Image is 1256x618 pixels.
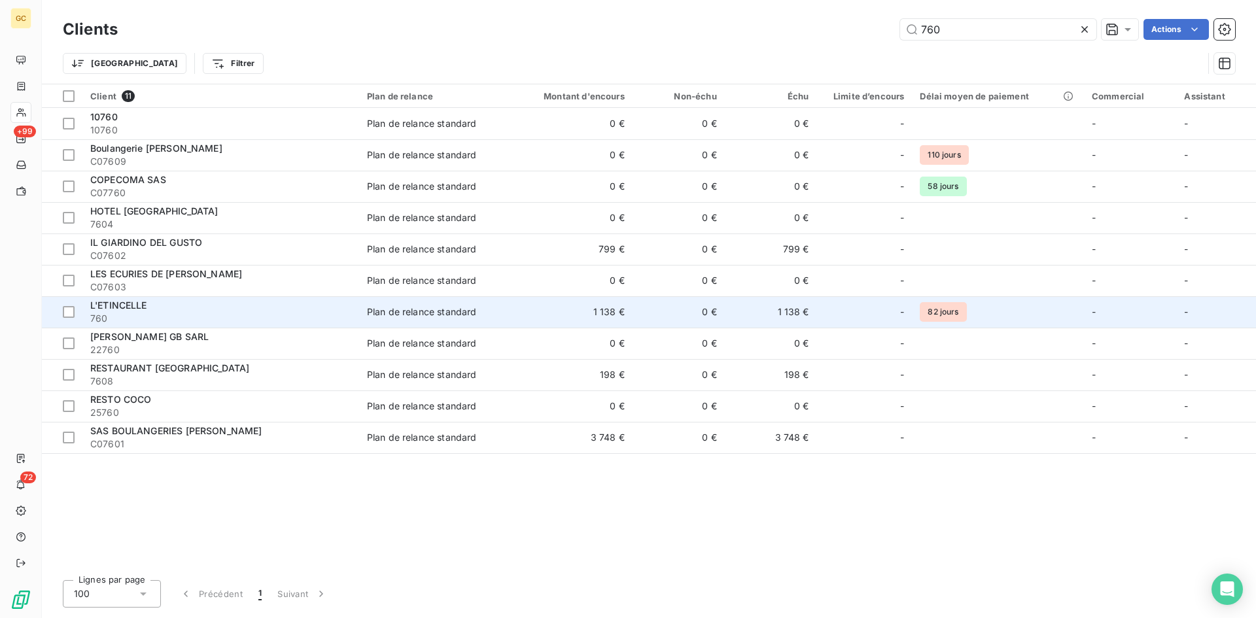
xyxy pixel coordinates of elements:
[63,53,186,74] button: [GEOGRAPHIC_DATA]
[1092,212,1096,223] span: -
[90,300,147,311] span: L'ETINCELLE
[517,91,625,101] div: Montant d'encours
[725,296,817,328] td: 1 138 €
[367,148,477,162] div: Plan de relance standard
[509,359,633,390] td: 198 €
[509,390,633,422] td: 0 €
[633,171,725,202] td: 0 €
[1092,432,1096,443] span: -
[90,406,351,419] span: 25760
[90,362,249,373] span: RESTAURANT [GEOGRAPHIC_DATA]
[90,281,351,294] span: C07603
[725,265,817,296] td: 0 €
[900,180,904,193] span: -
[725,202,817,233] td: 0 €
[1184,369,1188,380] span: -
[14,126,36,137] span: +99
[725,233,817,265] td: 799 €
[367,243,477,256] div: Plan de relance standard
[258,587,262,600] span: 1
[90,249,351,262] span: C07602
[171,580,251,608] button: Précédent
[367,117,477,130] div: Plan de relance standard
[10,8,31,29] div: GC
[10,589,31,610] img: Logo LeanPay
[640,91,717,101] div: Non-échu
[900,400,904,413] span: -
[920,91,1076,101] div: Délai moyen de paiement
[633,328,725,359] td: 0 €
[733,91,809,101] div: Échu
[90,111,118,122] span: 10760
[1092,91,1168,101] div: Commercial
[90,124,351,137] span: 10760
[725,328,817,359] td: 0 €
[509,265,633,296] td: 0 €
[1092,369,1096,380] span: -
[900,243,904,256] span: -
[900,148,904,162] span: -
[90,143,222,154] span: Boulangerie [PERSON_NAME]
[633,202,725,233] td: 0 €
[367,274,477,287] div: Plan de relance standard
[367,400,477,413] div: Plan de relance standard
[367,211,477,224] div: Plan de relance standard
[90,205,218,216] span: HOTEL [GEOGRAPHIC_DATA]
[1184,118,1188,129] span: -
[90,425,262,436] span: SAS BOULANGERIES [PERSON_NAME]
[1184,275,1188,286] span: -
[90,186,351,199] span: C07760
[725,390,817,422] td: 0 €
[633,296,725,328] td: 0 €
[509,139,633,171] td: 0 €
[1092,275,1096,286] span: -
[1184,149,1188,160] span: -
[725,171,817,202] td: 0 €
[900,305,904,318] span: -
[900,274,904,287] span: -
[20,472,36,483] span: 72
[509,233,633,265] td: 799 €
[509,422,633,453] td: 3 748 €
[509,296,633,328] td: 1 138 €
[367,368,477,381] div: Plan de relance standard
[63,18,118,41] h3: Clients
[633,108,725,139] td: 0 €
[367,91,501,101] div: Plan de relance
[509,328,633,359] td: 0 €
[1143,19,1209,40] button: Actions
[251,580,270,608] button: 1
[1092,306,1096,317] span: -
[90,312,351,325] span: 760
[1184,91,1248,101] div: Assistant
[900,19,1096,40] input: Rechercher
[633,139,725,171] td: 0 €
[920,177,966,196] span: 58 jours
[1184,180,1188,192] span: -
[1184,400,1188,411] span: -
[509,108,633,139] td: 0 €
[1184,337,1188,349] span: -
[1184,432,1188,443] span: -
[1092,149,1096,160] span: -
[90,218,351,231] span: 7604
[90,394,152,405] span: RESTO COCO
[633,390,725,422] td: 0 €
[1092,337,1096,349] span: -
[920,145,968,165] span: 110 jours
[367,431,477,444] div: Plan de relance standard
[633,422,725,453] td: 0 €
[725,422,817,453] td: 3 748 €
[633,265,725,296] td: 0 €
[900,211,904,224] span: -
[900,431,904,444] span: -
[1212,574,1243,605] div: Open Intercom Messenger
[1092,400,1096,411] span: -
[725,359,817,390] td: 198 €
[1184,306,1188,317] span: -
[367,305,477,318] div: Plan de relance standard
[725,108,817,139] td: 0 €
[90,174,166,185] span: COPECOMA SAS
[509,202,633,233] td: 0 €
[1092,118,1096,129] span: -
